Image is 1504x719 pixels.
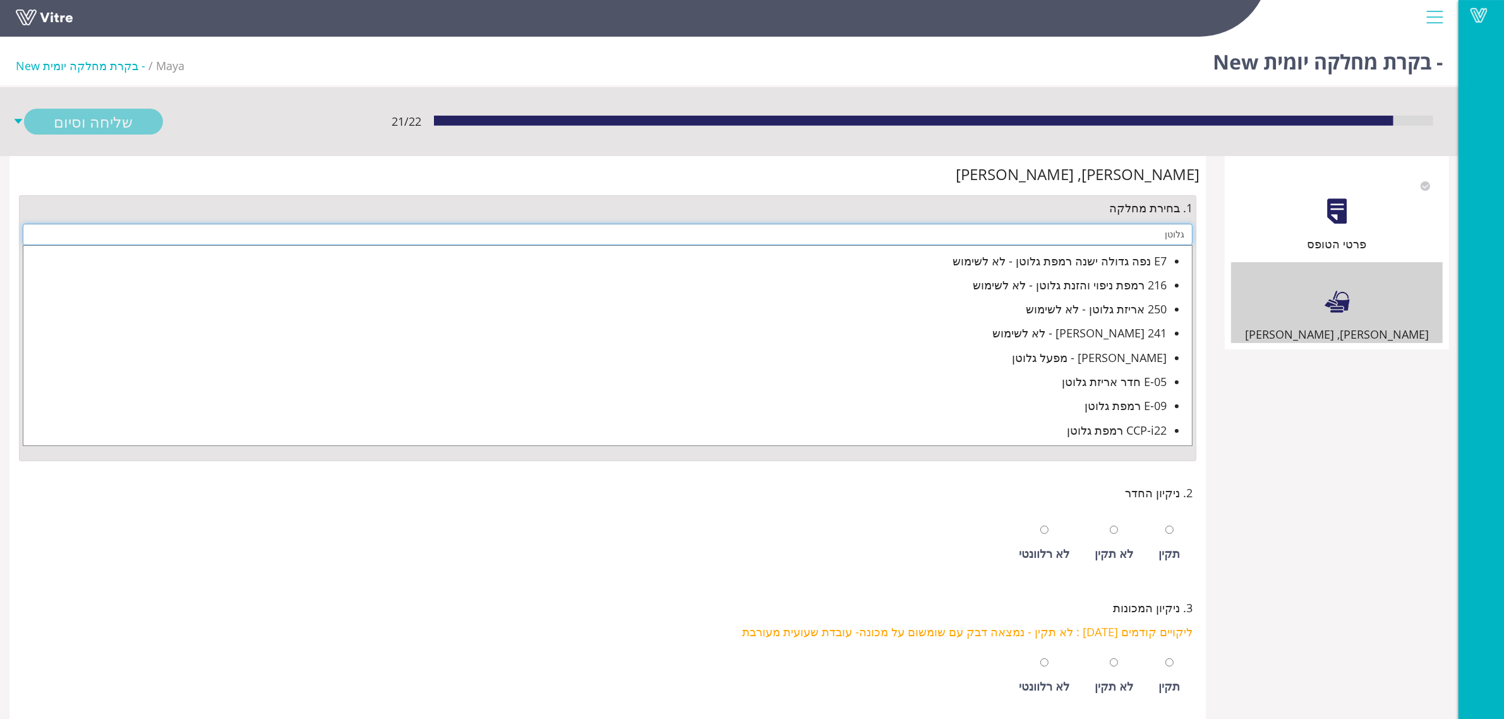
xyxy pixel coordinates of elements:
[1158,677,1180,695] div: תקין
[1231,325,1443,343] div: [PERSON_NAME], [PERSON_NAME]
[1019,677,1069,695] div: לא רלוונטי
[23,421,1167,439] div: CCP-i22 רמפת גלוטן
[392,112,421,130] span: 21 / 22
[23,252,1167,270] div: E7 נפה גדולה ישנה רמפת גלוטן - לא לשימוש
[23,623,1193,641] div: ליקויים קודמים [DATE] : לא תקין - נמצאה דבק עם שומשום על מכונה- עובדת שעועית מעורבת
[23,397,1167,414] div: E-09 רמפת גלוטן
[23,276,1167,294] div: 216 רמפת ניפוי והזנת גלוטן - לא לשימוש
[23,349,1167,366] div: [PERSON_NAME] - מפעל גלוטן
[1231,235,1443,253] div: פרטי הטופס
[1095,677,1133,695] div: לא תקין
[23,324,1167,342] div: 241 [PERSON_NAME] - לא לשימוש
[16,57,156,75] li: - בקרת מחלקה יומית New
[1095,545,1133,562] div: לא תקין
[1125,484,1193,502] span: 2. ניקיון החדר
[156,58,184,73] span: 246
[1213,32,1443,85] h1: - בקרת מחלקה יומית New
[23,373,1167,390] div: E-05 חדר אריזת גלוטן
[16,162,1200,186] div: [PERSON_NAME], [PERSON_NAME]
[1109,199,1193,217] span: 1. בחירת מחלקה
[1019,545,1069,562] div: לא רלוונטי
[23,300,1167,318] div: 250 אריזת גלוטן - לא לשימוש
[13,109,24,135] span: caret-down
[1113,599,1193,617] span: 3. ניקיון המכונות
[1158,545,1180,562] div: תקין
